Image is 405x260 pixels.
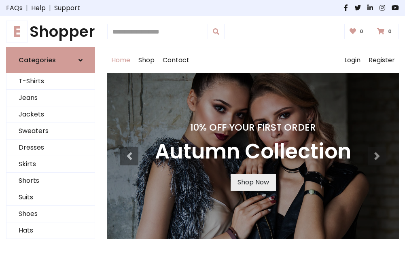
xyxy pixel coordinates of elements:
a: 0 [344,24,371,39]
span: | [46,3,54,13]
a: Hats [6,222,95,239]
a: Login [340,47,365,73]
span: E [6,21,28,42]
span: 0 [358,28,365,35]
a: Support [54,3,80,13]
a: Skirts [6,156,95,173]
a: Sweaters [6,123,95,140]
span: | [23,3,31,13]
h1: Shopper [6,23,95,40]
a: 0 [372,24,399,39]
a: Jackets [6,106,95,123]
a: T-Shirts [6,73,95,90]
a: Help [31,3,46,13]
a: Register [365,47,399,73]
h4: 10% Off Your First Order [155,122,351,133]
a: FAQs [6,3,23,13]
span: 0 [386,28,394,35]
a: Contact [159,47,193,73]
a: Shop [134,47,159,73]
a: Categories [6,47,95,73]
a: EShopper [6,23,95,40]
a: Shorts [6,173,95,189]
a: Suits [6,189,95,206]
a: Jeans [6,90,95,106]
a: Shop Now [231,174,276,191]
a: Dresses [6,140,95,156]
h6: Categories [19,56,56,64]
h3: Autumn Collection [155,140,351,164]
a: Shoes [6,206,95,222]
a: Home [107,47,134,73]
